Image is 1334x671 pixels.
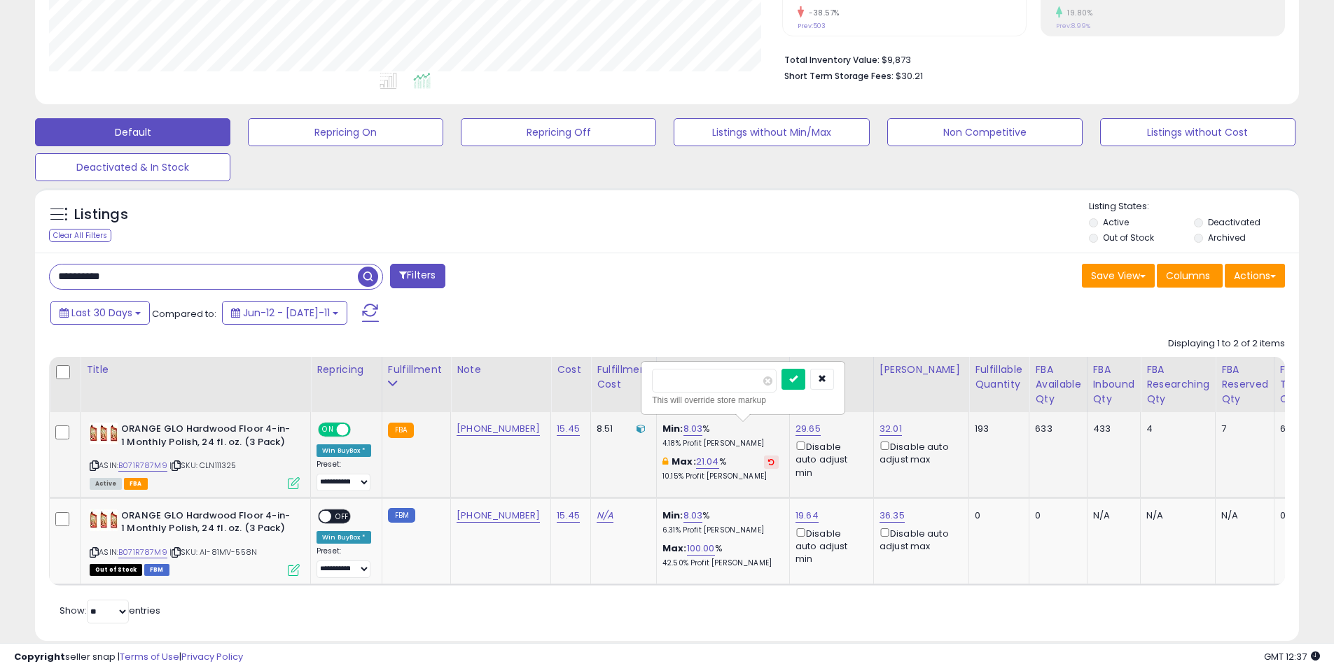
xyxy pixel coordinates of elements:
div: 8.51 [597,423,646,435]
div: % [662,455,779,481]
a: [PHONE_NUMBER] [457,509,540,523]
a: 15.45 [557,422,580,436]
div: FBA Reserved Qty [1221,362,1268,407]
div: 4 [1146,423,1204,435]
span: | SKU: CLN111325 [169,460,237,471]
a: Terms of Use [120,650,179,663]
p: Listing States: [1089,200,1299,213]
div: N/A [1146,509,1204,522]
div: % [662,542,779,568]
a: 8.03 [683,509,703,523]
label: Archived [1208,232,1246,243]
div: FBA Total Qty [1280,362,1307,407]
span: $30.21 [896,69,923,83]
div: Title [86,362,305,377]
button: Save View [1082,264,1155,288]
div: % [662,509,779,535]
button: Actions [1225,264,1285,288]
th: The percentage added to the cost of goods (COGS) that forms the calculator for Min & Max prices. [656,357,789,412]
div: seller snap | | [14,651,243,664]
a: B071R787M9 [118,460,167,472]
b: Min: [662,422,683,435]
span: ON [319,424,337,436]
div: Disable auto adjust max [880,439,958,466]
b: Short Term Storage Fees: [784,70,894,82]
span: | SKU: AI-81MV-558N [169,546,257,558]
a: 36.35 [880,509,905,523]
b: Min: [662,509,683,522]
small: Prev: 503 [798,22,826,30]
a: 32.01 [880,422,902,436]
small: Prev: 8.99% [1056,22,1090,30]
div: Disable auto adjust min [795,525,863,566]
div: [PERSON_NAME] [880,362,963,377]
div: Note [457,362,545,377]
small: FBA [388,423,414,438]
p: 42.50% Profit [PERSON_NAME] [662,558,779,568]
h5: Listings [74,205,128,225]
button: Repricing Off [461,118,656,146]
button: Jun-12 - [DATE]-11 [222,301,347,325]
span: FBM [144,564,169,576]
a: 100.00 [687,542,715,556]
button: Repricing On [248,118,443,146]
a: 29.65 [795,422,821,436]
span: OFF [349,424,371,436]
div: N/A [1221,509,1263,522]
div: Win BuyBox * [317,531,371,544]
div: Fulfillment [388,362,445,377]
button: Listings without Min/Max [674,118,869,146]
span: Columns [1166,269,1210,283]
div: 0 [1280,509,1302,522]
div: N/A [1093,509,1130,522]
div: 633 [1035,423,1076,435]
span: Jun-12 - [DATE]-11 [243,306,330,320]
b: ORANGE GLO Hardwood Floor 4-in-1 Monthly Polish, 24 fl. oz. (3 Pack) [121,509,291,539]
label: Deactivated [1208,216,1260,228]
div: 193 [975,423,1018,435]
div: Disable auto adjust min [795,439,863,479]
p: 10.15% Profit [PERSON_NAME] [662,472,779,481]
div: ASIN: [90,423,300,488]
div: Clear All Filters [49,229,111,242]
span: Last 30 Days [71,306,132,320]
b: ORANGE GLO Hardwood Floor 4-in-1 Monthly Polish, 24 fl. oz. (3 Pack) [121,423,291,452]
span: OFF [331,510,354,522]
b: Total Inventory Value: [784,54,880,66]
div: ASIN: [90,509,300,574]
span: Show: entries [60,604,160,617]
small: -38.57% [804,8,840,18]
span: All listings currently available for purchase on Amazon [90,478,122,490]
div: FBA Researching Qty [1146,362,1209,407]
span: FBA [124,478,148,490]
p: 4.18% Profit [PERSON_NAME] [662,439,779,448]
strong: Copyright [14,650,65,663]
button: Non Competitive [887,118,1083,146]
button: Columns [1157,264,1223,288]
label: Active [1103,216,1129,228]
small: 19.80% [1062,8,1092,18]
div: This will override store markup [652,393,834,407]
div: 0 [1035,509,1076,522]
button: Last 30 Days [50,301,150,325]
div: Fulfillable Quantity [975,362,1023,392]
div: Cost [557,362,585,377]
div: 0 [975,509,1018,522]
p: 6.31% Profit [PERSON_NAME] [662,525,779,535]
button: Deactivated & In Stock [35,153,230,181]
img: 41h0RAlZycL._SL40_.jpg [90,509,118,531]
b: Max: [662,542,687,555]
span: All listings that are currently out of stock and unavailable for purchase on Amazon [90,564,142,576]
a: N/A [597,509,613,523]
div: Repricing [317,362,376,377]
img: 41h0RAlZycL._SL40_.jpg [90,423,118,444]
div: FBA inbound Qty [1093,362,1135,407]
li: $9,873 [784,50,1274,67]
div: Win BuyBox * [317,444,371,457]
div: 433 [1093,423,1130,435]
button: Filters [390,264,445,288]
a: 8.03 [683,422,703,436]
div: 639 [1280,423,1302,435]
a: 21.04 [696,455,719,469]
span: Compared to: [152,307,216,320]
